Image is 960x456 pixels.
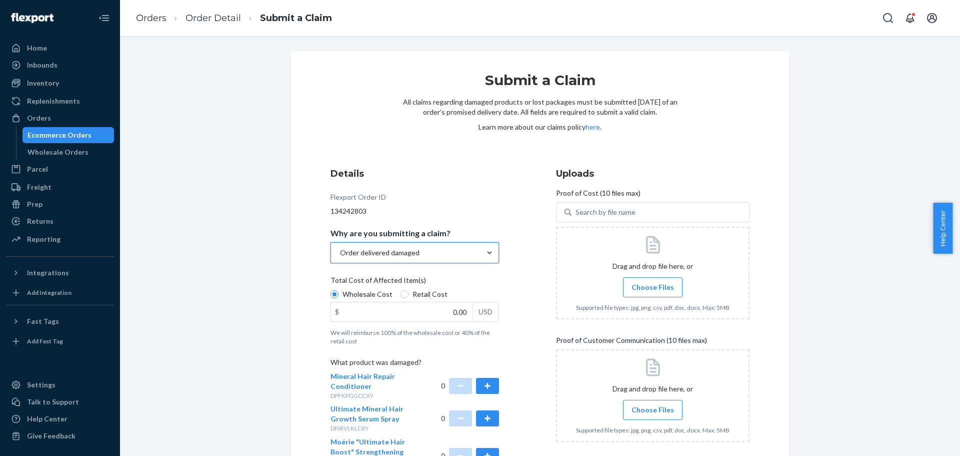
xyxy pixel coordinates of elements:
div: 134242803 [330,206,499,216]
a: Inventory [6,75,114,91]
a: Add Fast Tag [6,333,114,349]
span: Wholesale Cost [342,289,392,299]
a: Prep [6,196,114,212]
a: Help Center [6,411,114,427]
a: Settings [6,377,114,393]
input: Wholesale Cost [330,290,338,298]
a: Add Integration [6,285,114,301]
a: Returns [6,213,114,229]
div: Parcel [27,164,48,174]
p: Learn more about our claims policy . [402,122,677,132]
a: Talk to Support [6,394,114,410]
img: Flexport logo [11,13,53,23]
div: 0 [441,371,499,400]
a: Submit a Claim [260,13,332,24]
div: Inventory [27,78,59,88]
span: Mineral Hair Repair Conditioner [330,372,395,390]
div: Returns [27,216,53,226]
div: Orders [27,113,51,123]
a: Parcel [6,161,114,177]
div: Help Center [27,414,67,424]
button: Fast Tags [6,313,114,329]
div: Wholesale Orders [27,147,88,157]
div: Home [27,43,47,53]
div: Freight [27,182,51,192]
p: DPFKPGGCCXY [330,391,415,400]
input: Retail Cost [400,290,408,298]
button: Open notifications [900,8,920,28]
div: Reporting [27,234,60,244]
h3: Uploads [556,167,749,180]
div: Prep [27,199,42,209]
ol: breadcrumbs [128,4,340,33]
span: Proof of Cost (10 files max) [556,188,640,202]
div: USD [472,302,498,321]
a: Home [6,40,114,56]
a: Order Detail [185,13,241,24]
div: Flexport Order ID [330,192,386,206]
button: Integrations [6,265,114,281]
div: Fast Tags [27,316,59,326]
div: Order delivered damaged [340,248,419,258]
div: Add Integration [27,288,71,297]
a: Wholesale Orders [22,144,114,160]
button: Give Feedback [6,428,114,444]
h3: Details [330,167,499,180]
h1: Submit a Claim [402,71,677,97]
p: We will reimburse 100% of the wholesale cost or 40% of the retail cost [330,328,499,345]
p: DPJRVLKLCRY [330,424,415,432]
a: Orders [6,110,114,126]
button: Close Navigation [94,8,114,28]
div: Ecommerce Orders [27,130,91,140]
a: here [585,123,600,131]
a: Inbounds [6,57,114,73]
div: Settings [27,380,55,390]
button: Open account menu [922,8,942,28]
a: Freight [6,179,114,195]
div: Talk to Support [27,397,79,407]
div: Search by file name [575,207,635,217]
a: Reporting [6,231,114,247]
div: Replenishments [27,96,80,106]
a: Ecommerce Orders [22,127,114,143]
div: Integrations [27,268,69,278]
span: Retail Cost [412,289,447,299]
div: $ [331,302,343,321]
div: Give Feedback [27,431,75,441]
input: $USD [331,302,472,321]
span: Proof of Customer Communication (10 files max) [556,335,707,349]
span: Choose Files [631,282,674,292]
p: All claims regarding damaged products or lost packages must be submitted [DATE] of an order’s pro... [402,97,677,117]
span: Choose Files [631,405,674,415]
a: Orders [136,13,166,24]
p: What product was damaged? [330,357,499,371]
div: Inbounds [27,60,57,70]
div: 0 [441,404,499,432]
span: Total Cost of Affected Item(s) [330,275,426,289]
a: Replenishments [6,93,114,109]
span: Ultimate Mineral Hair Growth Serum Spray [330,404,403,423]
button: Help Center [933,203,952,254]
div: Add Fast Tag [27,337,63,345]
button: Open Search Box [878,8,898,28]
p: Why are you submitting a claim? [330,228,450,238]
